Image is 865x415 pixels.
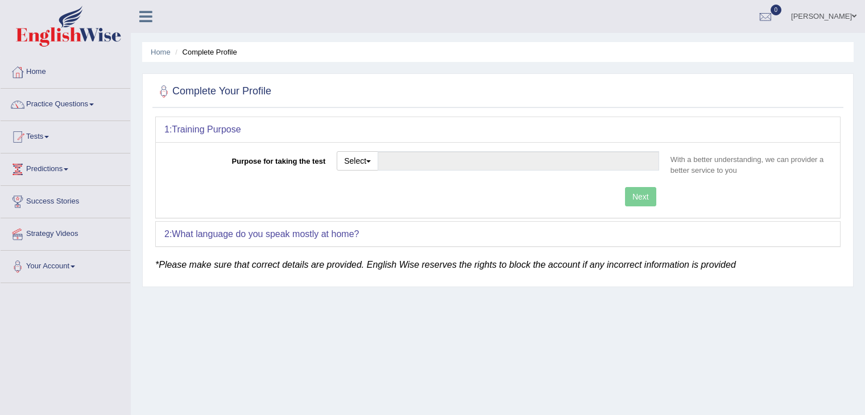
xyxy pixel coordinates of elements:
div: 2: [156,222,840,247]
em: *Please make sure that correct details are provided. English Wise reserves the rights to block th... [155,260,736,269]
a: Home [1,56,130,85]
h2: Complete Your Profile [155,83,271,100]
p: With a better understanding, we can provider a better service to you [665,154,831,176]
a: Strategy Videos [1,218,130,247]
a: Practice Questions [1,89,130,117]
a: Predictions [1,153,130,182]
a: Home [151,48,171,56]
button: Select [337,151,378,171]
span: 0 [771,5,782,15]
a: Your Account [1,251,130,279]
b: Training Purpose [172,125,241,134]
label: Purpose for taking the test [164,151,331,167]
b: What language do you speak mostly at home? [172,229,359,239]
li: Complete Profile [172,47,237,57]
a: Tests [1,121,130,150]
a: Success Stories [1,186,130,214]
div: 1: [156,117,840,142]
